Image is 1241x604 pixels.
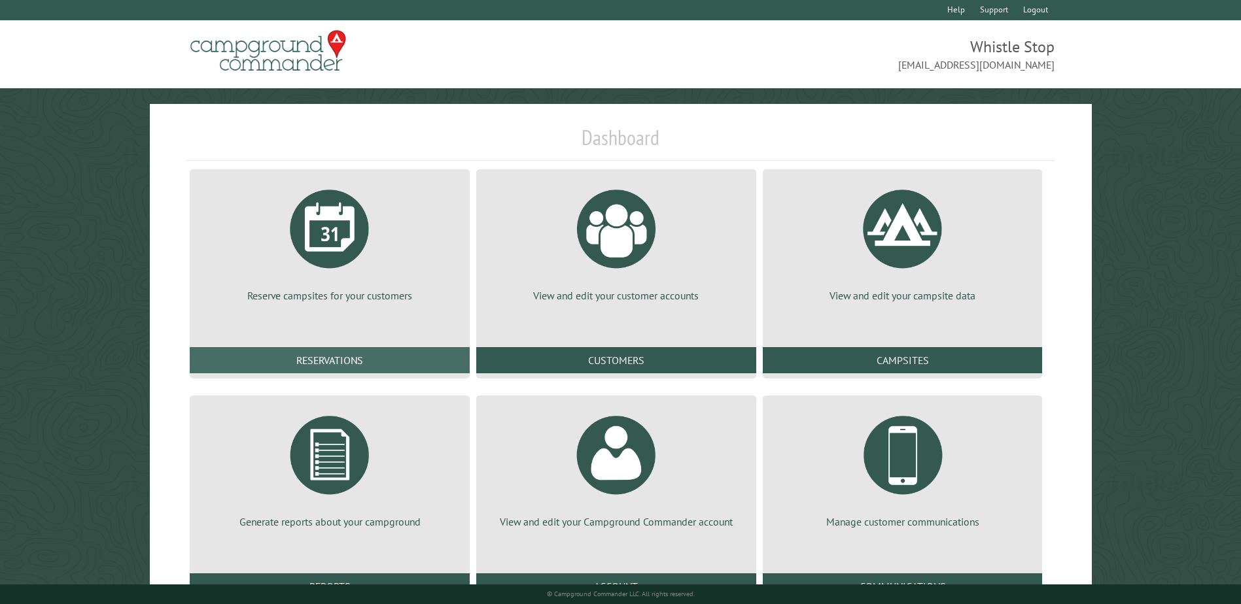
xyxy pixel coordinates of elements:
a: Manage customer communications [778,406,1027,529]
a: Reservations [190,347,470,373]
a: View and edit your customer accounts [492,180,741,303]
img: Campground Commander [186,25,350,76]
a: Campsites [763,347,1043,373]
a: Communications [763,573,1043,599]
p: View and edit your Campground Commander account [492,514,741,529]
a: View and edit your Campground Commander account [492,406,741,529]
p: Reserve campsites for your customers [205,288,454,303]
a: Customers [476,347,756,373]
p: View and edit your campsite data [778,288,1027,303]
a: Reserve campsites for your customers [205,180,454,303]
a: Account [476,573,756,599]
h1: Dashboard [186,125,1054,161]
small: © Campground Commander LLC. All rights reserved. [547,590,695,598]
a: View and edit your campsite data [778,180,1027,303]
span: Whistle Stop [EMAIL_ADDRESS][DOMAIN_NAME] [621,36,1055,73]
a: Generate reports about your campground [205,406,454,529]
a: Reports [190,573,470,599]
p: Generate reports about your campground [205,514,454,529]
p: Manage customer communications [778,514,1027,529]
p: View and edit your customer accounts [492,288,741,303]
